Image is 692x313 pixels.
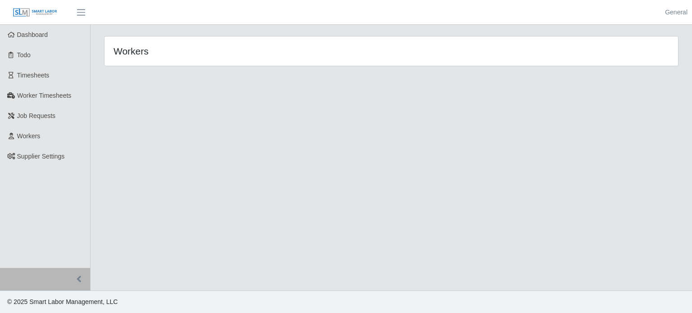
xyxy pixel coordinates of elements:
img: SLM Logo [13,8,58,18]
span: Todo [17,51,31,59]
span: Supplier Settings [17,153,65,160]
h4: Workers [114,45,337,57]
a: General [665,8,687,17]
span: Workers [17,132,41,140]
span: Worker Timesheets [17,92,71,99]
span: Job Requests [17,112,56,119]
span: Timesheets [17,72,50,79]
span: © 2025 Smart Labor Management, LLC [7,298,118,305]
span: Dashboard [17,31,48,38]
